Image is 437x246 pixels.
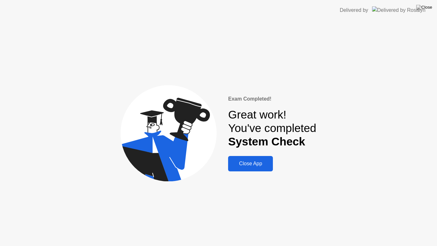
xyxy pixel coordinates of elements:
img: Delivered by Rosalyn [372,6,425,14]
div: Exam Completed! [228,95,316,103]
b: System Check [228,135,305,148]
div: Great work! You've completed [228,108,316,149]
div: Delivered by [340,6,368,14]
div: Close App [230,161,271,167]
img: Close [416,5,432,10]
button: Close App [228,156,273,171]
